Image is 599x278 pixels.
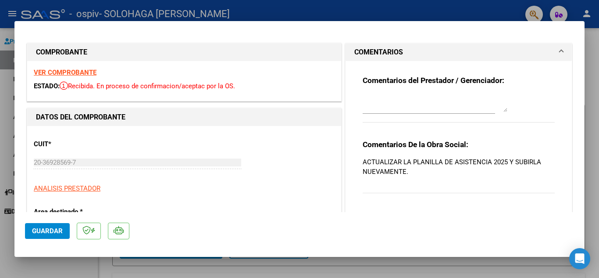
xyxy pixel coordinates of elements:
[34,207,124,217] p: Area destinado *
[34,82,60,90] span: ESTADO:
[34,139,124,149] p: CUIT
[60,82,235,90] span: Recibida. En proceso de confirmacion/aceptac por la OS.
[36,113,125,121] strong: DATOS DEL COMPROBANTE
[363,157,555,177] p: ACTUALIZAR LA PLANILLA DE ASISTENCIA 2025 Y SUBIRLA NUEVAMENTE.
[346,61,572,217] div: COMENTARIOS
[25,223,70,239] button: Guardar
[36,48,87,56] strong: COMPROBANTE
[34,69,96,76] a: VER COMPROBANTE
[363,76,504,85] strong: Comentarios del Prestador / Gerenciador:
[32,227,63,235] span: Guardar
[354,47,403,58] h1: COMENTARIOS
[569,248,590,269] div: Open Intercom Messenger
[363,140,468,149] strong: Comentarios De la Obra Social:
[346,43,572,61] mat-expansion-panel-header: COMENTARIOS
[34,184,100,192] span: ANALISIS PRESTADOR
